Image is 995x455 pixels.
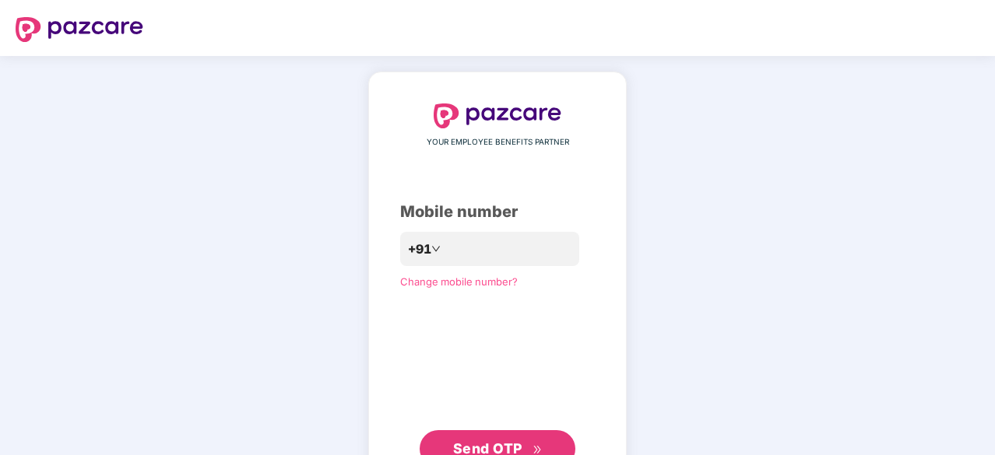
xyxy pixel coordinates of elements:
span: down [431,244,441,254]
img: logo [16,17,143,42]
div: Mobile number [400,200,595,224]
a: Change mobile number? [400,275,518,288]
span: double-right [533,445,543,455]
img: logo [434,103,561,128]
span: YOUR EMPLOYEE BENEFITS PARTNER [427,136,569,149]
span: +91 [408,240,431,259]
